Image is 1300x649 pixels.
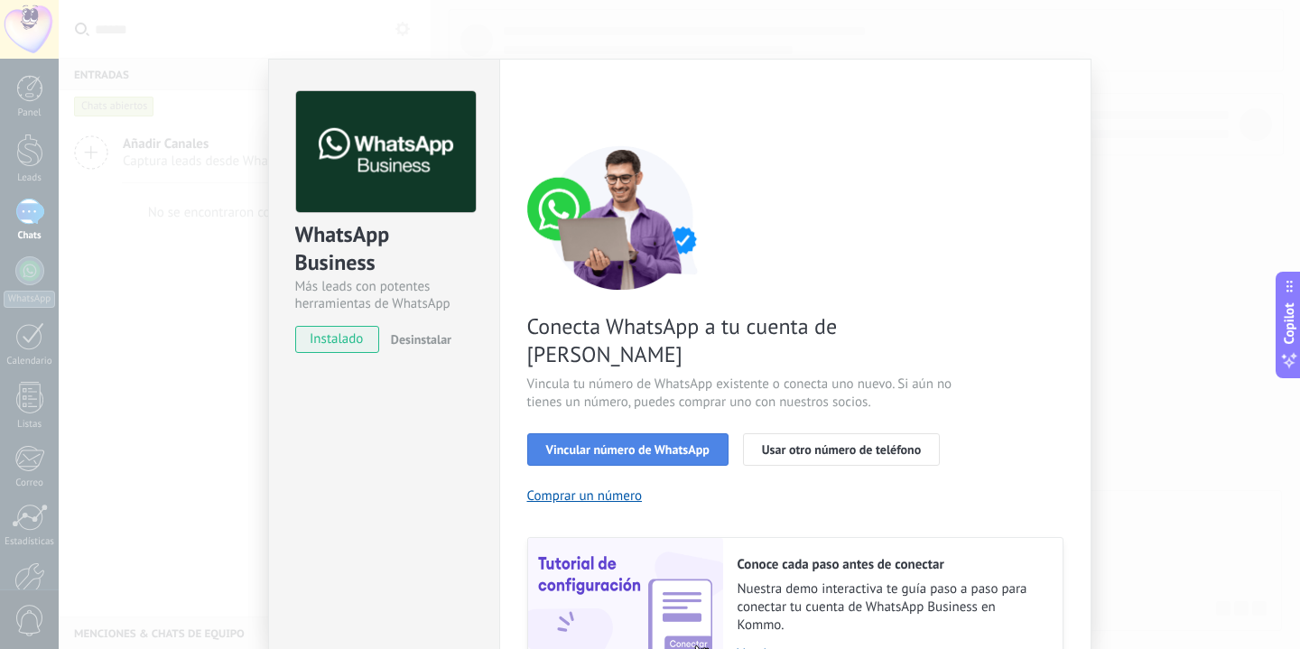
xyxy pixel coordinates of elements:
[1280,302,1298,344] span: Copilot
[384,326,451,353] button: Desinstalar
[738,580,1045,635] span: Nuestra demo interactiva te guía paso a paso para conectar tu cuenta de WhatsApp Business en Kommo.
[762,443,921,456] span: Usar otro número de teléfono
[527,433,729,466] button: Vincular número de WhatsApp
[391,331,451,348] span: Desinstalar
[743,433,940,466] button: Usar otro número de teléfono
[296,91,476,213] img: logo_main.png
[296,326,378,353] span: instalado
[527,312,957,368] span: Conecta WhatsApp a tu cuenta de [PERSON_NAME]
[546,443,710,456] span: Vincular número de WhatsApp
[527,487,643,505] button: Comprar un número
[295,278,473,312] div: Más leads con potentes herramientas de WhatsApp
[527,375,957,412] span: Vincula tu número de WhatsApp existente o conecta uno nuevo. Si aún no tienes un número, puedes c...
[295,220,473,278] div: WhatsApp Business
[738,556,1045,573] h2: Conoce cada paso antes de conectar
[527,145,717,290] img: connect number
